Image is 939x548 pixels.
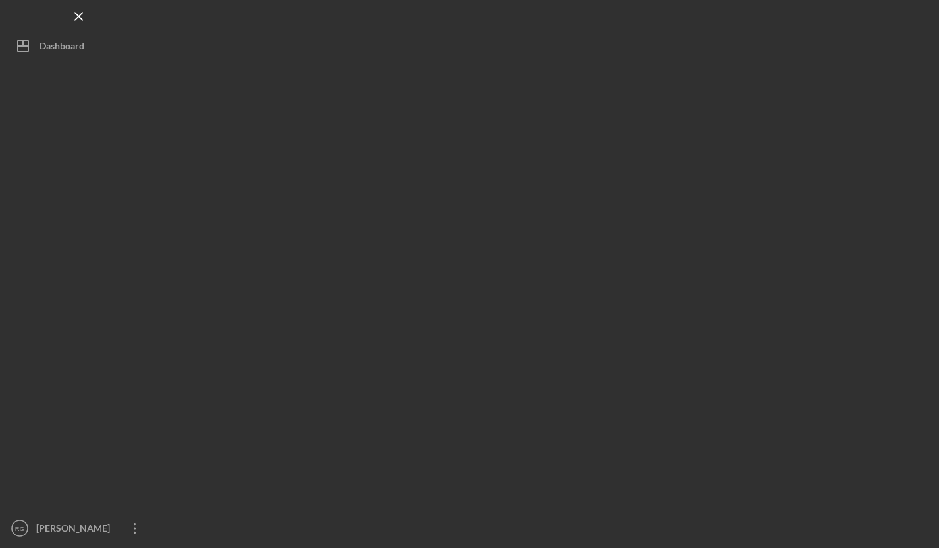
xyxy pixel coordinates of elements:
[15,525,24,532] text: RG
[33,515,119,545] div: [PERSON_NAME]
[7,515,151,541] button: RG[PERSON_NAME]
[40,33,84,63] div: Dashboard
[7,33,151,59] button: Dashboard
